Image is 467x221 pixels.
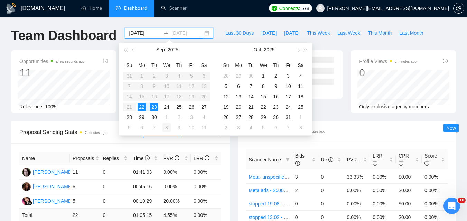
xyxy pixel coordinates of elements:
[232,71,245,81] td: 2025-09-29
[422,197,448,210] td: 0.00%
[245,91,257,102] td: 2025-10-14
[272,92,280,101] div: 16
[259,113,268,121] div: 29
[185,112,198,122] td: 2025-10-03
[22,198,73,203] a: NK[PERSON_NAME]
[123,112,136,122] td: 2025-09-28
[73,154,94,162] span: Proposals
[424,161,429,166] span: info-circle
[198,102,210,112] td: 2025-09-27
[334,28,364,39] button: Last Week
[138,123,146,132] div: 6
[100,194,130,209] td: 0
[194,155,209,161] span: LRR
[303,28,334,39] button: This Week
[185,60,198,71] th: Fr
[321,157,334,162] span: Re
[307,29,330,37] span: This Week
[33,168,73,176] div: [PERSON_NAME]
[173,60,185,71] th: Th
[200,123,208,132] div: 11
[424,153,437,166] span: Score
[295,161,300,166] span: info-circle
[396,197,422,210] td: $0.00
[368,29,392,37] span: This Month
[297,123,305,132] div: 8
[370,197,396,210] td: 0.00%
[200,113,208,121] div: 4
[247,72,255,80] div: 30
[282,81,295,91] td: 2025-10-10
[295,91,307,102] td: 2025-10-18
[297,82,305,90] div: 11
[295,71,307,81] td: 2025-10-04
[129,29,160,37] input: Start date
[70,194,100,209] td: 5
[187,113,196,121] div: 3
[150,103,158,111] div: 23
[138,113,146,121] div: 29
[359,104,429,109] span: Only exclusive agency members
[443,198,460,214] iframe: Intercom live chat
[123,60,136,71] th: Su
[284,123,292,132] div: 7
[160,122,173,133] td: 2025-10-08
[220,112,232,122] td: 2025-10-26
[272,123,280,132] div: 6
[284,154,291,165] span: filter
[22,168,31,177] img: IG
[234,82,243,90] div: 6
[175,123,183,132] div: 9
[160,112,173,122] td: 2025-10-01
[257,71,270,81] td: 2025-10-01
[279,4,300,12] span: Connects:
[220,91,232,102] td: 2025-10-12
[249,188,353,193] a: Meta ads - $500+/$30+ - Feedback+/cost1k+ -AI
[19,57,85,66] span: Opportunities
[270,122,282,133] td: 2025-11-06
[443,59,448,63] span: info-circle
[22,183,73,189] a: IK[PERSON_NAME]
[359,57,417,66] span: Profile Views
[234,123,243,132] div: 3
[422,183,448,197] td: 0.00%
[259,72,268,80] div: 1
[396,183,422,197] td: $0.00
[156,43,165,57] button: Sep
[364,28,395,39] button: This Month
[125,113,133,121] div: 28
[148,122,160,133] td: 2025-10-07
[175,113,183,121] div: 2
[258,28,280,39] button: [DATE]
[173,112,185,122] td: 2025-10-02
[81,5,102,11] a: homeHome
[272,82,280,90] div: 9
[246,127,448,135] span: Scanner Breakdown
[123,122,136,133] td: 2025-10-05
[259,92,268,101] div: 15
[232,112,245,122] td: 2025-10-27
[22,197,31,205] img: NK
[222,82,230,90] div: 5
[272,103,280,111] div: 23
[70,152,100,165] th: Proposals
[19,152,70,165] th: Name
[70,180,100,194] td: 6
[234,113,243,121] div: 27
[56,60,84,63] time: a few seconds ago
[259,103,268,111] div: 22
[257,81,270,91] td: 2025-10-08
[222,123,230,132] div: 2
[247,103,255,111] div: 21
[185,102,198,112] td: 2025-09-26
[6,3,17,14] img: logo
[234,103,243,111] div: 20
[133,155,150,161] span: Time
[284,92,292,101] div: 17
[11,28,116,44] h1: Team Dashboard
[136,60,148,71] th: Mo
[232,60,245,71] th: Mo
[270,81,282,91] td: 2025-10-09
[261,29,277,37] span: [DATE]
[19,104,42,109] span: Relevance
